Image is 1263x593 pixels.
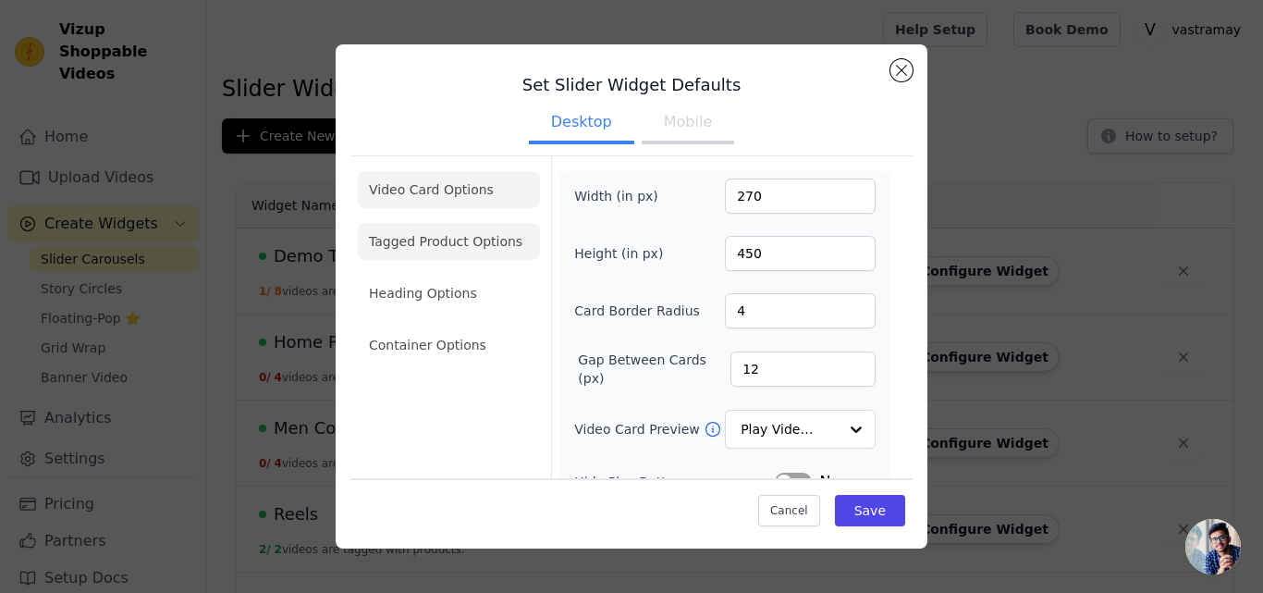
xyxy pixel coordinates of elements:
[574,187,675,205] label: Width (in px)
[529,104,634,144] button: Desktop
[358,223,540,260] li: Tagged Product Options
[819,471,840,493] span: No
[578,351,730,388] label: Gap Between Cards (px)
[358,327,540,364] li: Container Options
[358,171,540,208] li: Video Card Options
[758,495,820,526] button: Cancel
[890,59,913,81] button: Close modal
[574,302,700,320] label: Card Border Radius
[835,495,905,526] button: Save
[574,473,775,491] label: Hide Play Button
[574,420,703,439] label: Video Card Preview
[350,74,913,96] h3: Set Slider Widget Defaults
[642,104,734,144] button: Mobile
[574,244,675,263] label: Height (in px)
[1185,519,1241,574] a: Open chat
[358,275,540,312] li: Heading Options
